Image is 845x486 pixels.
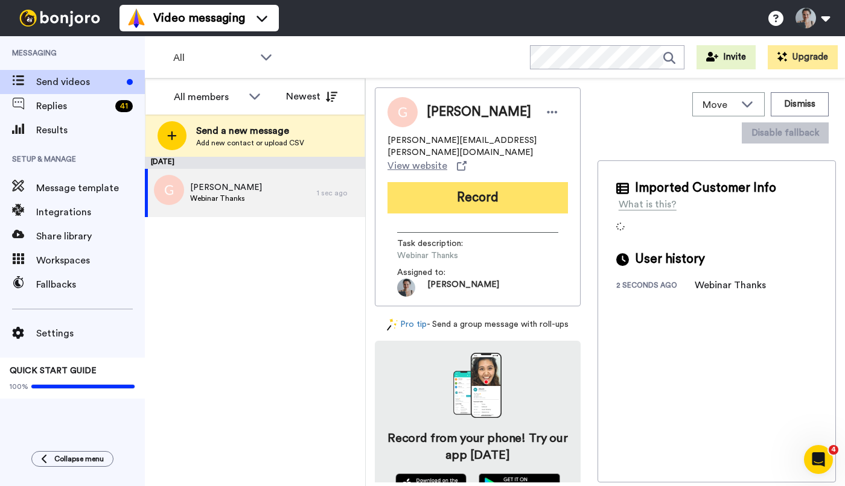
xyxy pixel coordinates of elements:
[616,280,695,292] div: 2 seconds ago
[453,353,502,418] img: download
[190,181,262,194] span: [PERSON_NAME]
[14,10,105,27] img: bj-logo-header-white.svg
[36,253,145,268] span: Workspaces
[174,90,243,104] div: All members
[36,123,145,137] span: Results
[277,84,346,109] button: Newest
[115,100,133,112] div: 41
[387,134,568,159] span: [PERSON_NAME][EMAIL_ADDRESS][PERSON_NAME][DOMAIN_NAME]
[771,92,829,116] button: Dismiss
[387,159,467,173] a: View website
[427,279,499,297] span: [PERSON_NAME]
[695,278,766,292] div: Webinar Thanks
[31,451,113,467] button: Collapse menu
[10,367,97,375] span: QUICK START GUIDE
[145,157,365,169] div: [DATE]
[127,8,146,28] img: vm-color.svg
[36,326,145,341] span: Settings
[36,181,145,195] span: Message template
[387,97,418,127] img: Image of Gail Barlow
[829,445,838,455] span: 4
[375,318,581,331] div: - Send a group message with roll-ups
[397,267,482,279] span: Assigned to:
[317,188,359,198] div: 1 sec ago
[397,279,415,297] img: 7dc5c008-3cde-4eda-99d0-36e51ca06bc8-1670023651.jpg
[387,159,447,173] span: View website
[804,445,833,474] iframe: Intercom live chat
[36,75,122,89] span: Send videos
[154,175,184,205] img: g.png
[196,138,304,148] span: Add new contact or upload CSV
[742,122,829,144] button: Disable fallback
[635,250,705,268] span: User history
[427,103,531,121] span: [PERSON_NAME]
[397,250,512,262] span: Webinar Thanks
[36,99,110,113] span: Replies
[768,45,838,69] button: Upgrade
[387,318,398,331] img: magic-wand.svg
[703,98,735,112] span: Move
[173,51,254,65] span: All
[387,430,569,464] h4: Record from your phone! Try our app [DATE]
[190,194,262,203] span: Webinar Thanks
[36,229,145,244] span: Share library
[619,197,677,212] div: What is this?
[36,277,145,292] span: Fallbacks
[397,238,482,250] span: Task description :
[54,454,104,464] span: Collapse menu
[697,45,756,69] button: Invite
[387,318,427,331] a: Pro tip
[387,182,568,213] button: Record
[36,205,145,219] span: Integrations
[153,10,245,27] span: Video messaging
[10,382,28,391] span: 100%
[635,179,776,197] span: Imported Customer Info
[196,124,304,138] span: Send a new message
